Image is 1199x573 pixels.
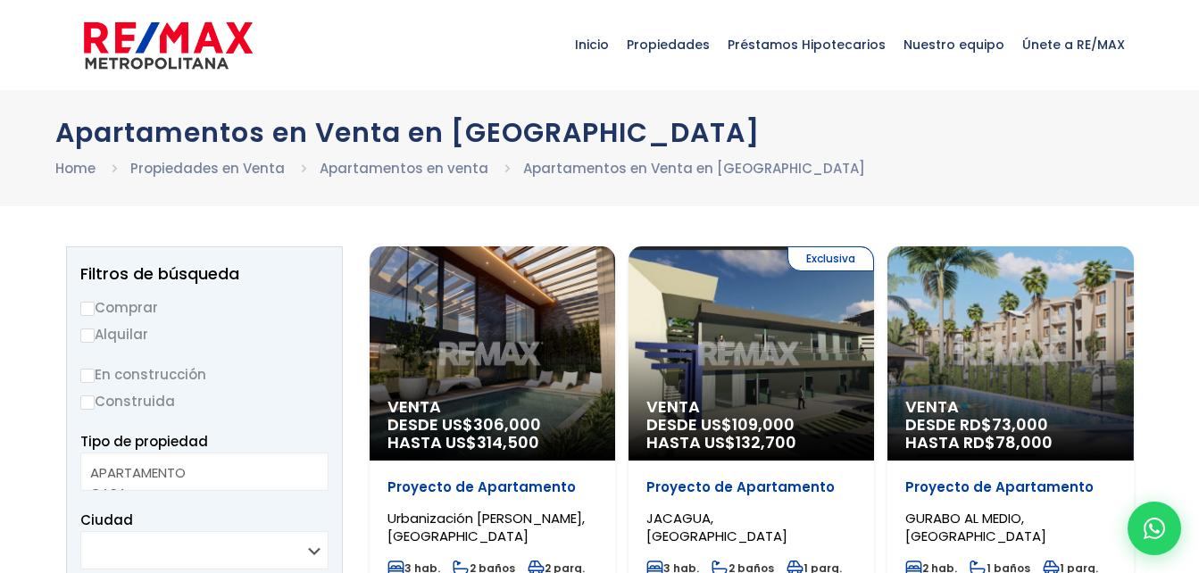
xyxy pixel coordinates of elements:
p: Proyecto de Apartamento [905,478,1115,496]
span: DESDE RD$ [905,416,1115,452]
span: HASTA US$ [646,434,856,452]
span: JACAGUA, [GEOGRAPHIC_DATA] [646,509,787,545]
a: Apartamentos en venta [320,159,488,178]
span: Únete a RE/MAX [1013,18,1134,71]
span: Exclusiva [787,246,874,271]
span: Venta [905,398,1115,416]
span: HASTA RD$ [905,434,1115,452]
span: Venta [646,398,856,416]
option: APARTAMENTO [90,462,305,483]
span: 306,000 [473,413,541,436]
span: 132,700 [736,431,796,453]
label: Alquilar [80,323,329,345]
label: Construida [80,390,329,412]
span: Tipo de propiedad [80,432,208,451]
span: Propiedades [618,18,719,71]
span: Inicio [566,18,618,71]
span: GURABO AL MEDIO, [GEOGRAPHIC_DATA] [905,509,1046,545]
a: Propiedades en Venta [130,159,285,178]
span: 73,000 [992,413,1048,436]
option: CASA [90,483,305,503]
span: HASTA US$ [387,434,597,452]
span: 314,500 [477,431,539,453]
span: Ciudad [80,511,133,529]
span: Venta [387,398,597,416]
span: Préstamos Hipotecarios [719,18,895,71]
p: Proyecto de Apartamento [646,478,856,496]
span: 78,000 [995,431,1053,453]
span: 109,000 [732,413,795,436]
p: Proyecto de Apartamento [387,478,597,496]
input: En construcción [80,369,95,383]
span: DESDE US$ [387,416,597,452]
span: Urbanización [PERSON_NAME], [GEOGRAPHIC_DATA] [387,509,585,545]
a: Apartamentos en Venta en [GEOGRAPHIC_DATA] [523,159,865,178]
span: Nuestro equipo [895,18,1013,71]
h2: Filtros de búsqueda [80,265,329,283]
h1: Apartamentos en Venta en [GEOGRAPHIC_DATA] [55,117,1145,148]
input: Construida [80,395,95,410]
input: Comprar [80,302,95,316]
input: Alquilar [80,328,95,343]
span: DESDE US$ [646,416,856,452]
a: Home [55,159,96,178]
img: remax-metropolitana-logo [84,19,253,72]
label: Comprar [80,296,329,319]
label: En construcción [80,363,329,386]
